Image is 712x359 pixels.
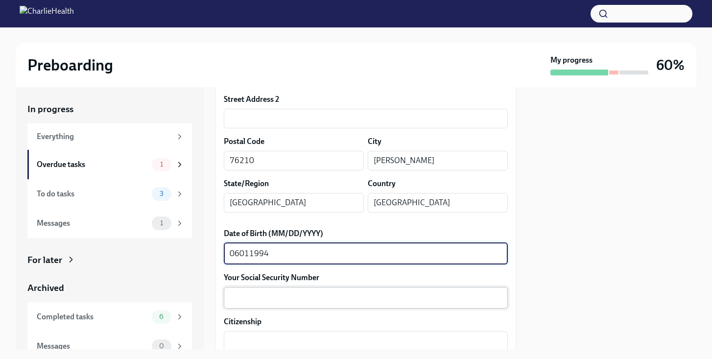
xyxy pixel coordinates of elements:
h2: Preboarding [27,55,113,75]
a: Archived [27,282,192,294]
div: Everything [37,131,171,142]
div: Messages [37,218,148,229]
label: Country [368,178,396,189]
a: Overdue tasks1 [27,150,192,179]
img: CharlieHealth [20,6,74,22]
div: To do tasks [37,189,148,199]
label: State/Region [224,178,269,189]
a: In progress [27,103,192,116]
a: For later [27,254,192,266]
span: 1 [154,219,169,227]
label: Date of Birth (MM/DD/YYYY) [224,228,508,239]
div: For later [27,254,62,266]
span: 3 [154,190,169,197]
span: 6 [153,313,169,320]
a: Everything [27,123,192,150]
div: Completed tasks [37,311,148,322]
a: To do tasks3 [27,179,192,209]
a: Messages1 [27,209,192,238]
label: Your Social Security Number [224,272,508,283]
label: City [368,136,381,147]
a: Completed tasks6 [27,302,192,332]
label: Postal Code [224,136,264,147]
span: 1 [154,161,169,168]
h3: 60% [656,56,685,74]
div: Overdue tasks [37,159,148,170]
span: 0 [153,342,170,350]
label: Citizenship [224,316,508,327]
div: Messages [37,341,148,352]
label: Street Address 2 [224,94,279,105]
strong: My progress [550,55,593,66]
textarea: 06011994 [230,248,502,260]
